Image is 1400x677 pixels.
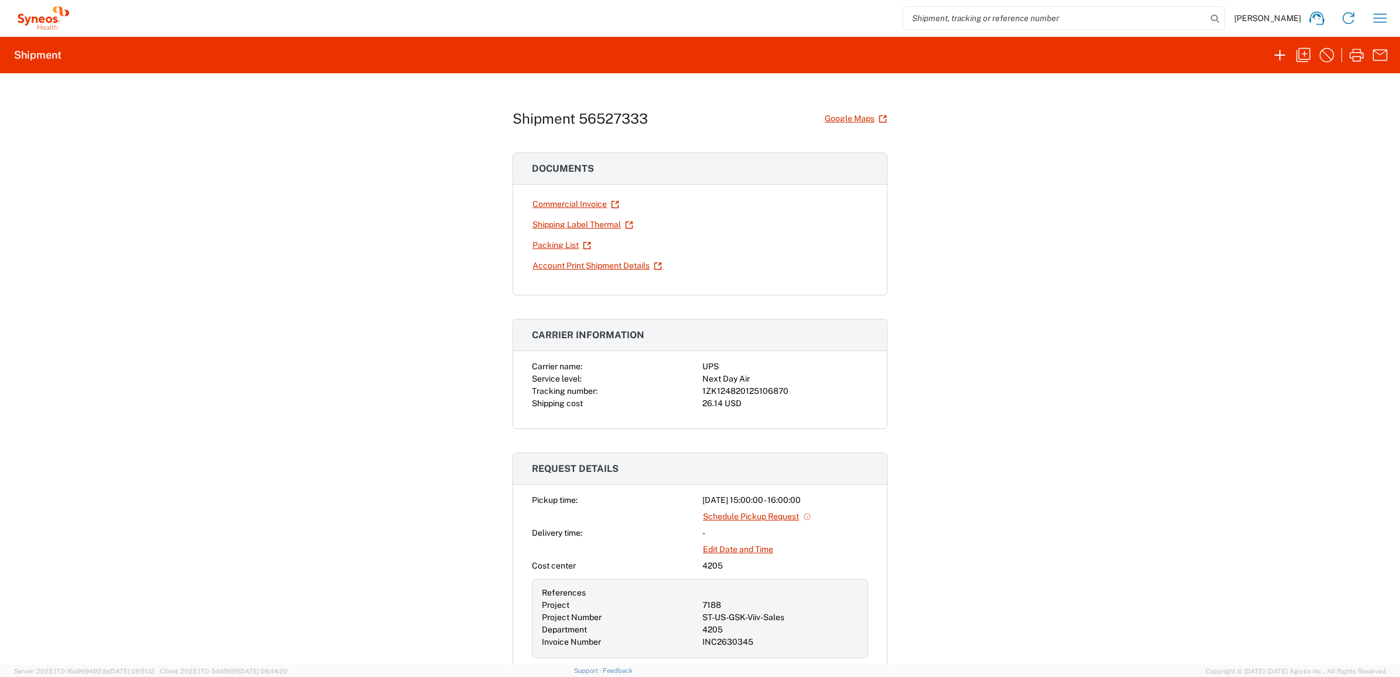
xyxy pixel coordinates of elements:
span: Delivery time: [532,528,582,537]
a: Feedback [603,667,633,674]
span: Client: 2025.17.0-5dd568f [160,668,288,675]
div: [DATE] 15:00:00 - 16:00:00 [702,494,868,506]
span: Server: 2025.17.0-16a969492de [14,668,155,675]
div: INC2630345 [702,636,858,648]
a: Google Maps [824,108,887,129]
span: Request details [532,463,619,474]
div: Project Number [542,611,698,624]
span: Cost center [532,561,576,570]
a: Support [574,667,603,674]
div: Invoice Number [542,636,698,648]
div: Department [542,624,698,636]
div: 26.14 USD [702,397,868,410]
div: - [702,527,868,539]
span: Pickup time: [532,495,578,505]
span: [PERSON_NAME] [1234,13,1301,23]
a: Edit Date and Time [702,539,774,560]
span: Carrier information [532,329,644,341]
span: [DATE] 09:51:12 [109,668,155,675]
div: 4205 [702,624,858,636]
a: Account Print Shipment Details [532,256,663,276]
div: Project [542,599,698,611]
a: Commercial Invoice [532,194,620,215]
div: 4205 [702,560,868,572]
span: Service level: [532,374,582,383]
span: Carrier name: [532,362,582,371]
h1: Shipment 56527333 [513,110,648,127]
span: Shipping cost [532,399,583,408]
div: 1ZK124820125106870 [702,385,868,397]
span: References [542,588,586,597]
span: [DATE] 08:44:20 [238,668,288,675]
div: UPS [702,360,868,373]
div: ST-US-GSK-Viiv-Sales [702,611,858,624]
span: Tracking number: [532,386,597,396]
h2: Shipment [14,48,62,62]
input: Shipment, tracking or reference number [903,7,1207,29]
a: Packing List [532,235,592,256]
div: 7188 [702,599,858,611]
span: Documents [532,163,594,174]
span: Copyright © [DATE]-[DATE] Agistix Inc., All Rights Reserved [1206,666,1386,676]
a: Schedule Pickup Request [702,506,812,527]
div: Next Day Air [702,373,868,385]
a: Shipping Label Thermal [532,215,634,235]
